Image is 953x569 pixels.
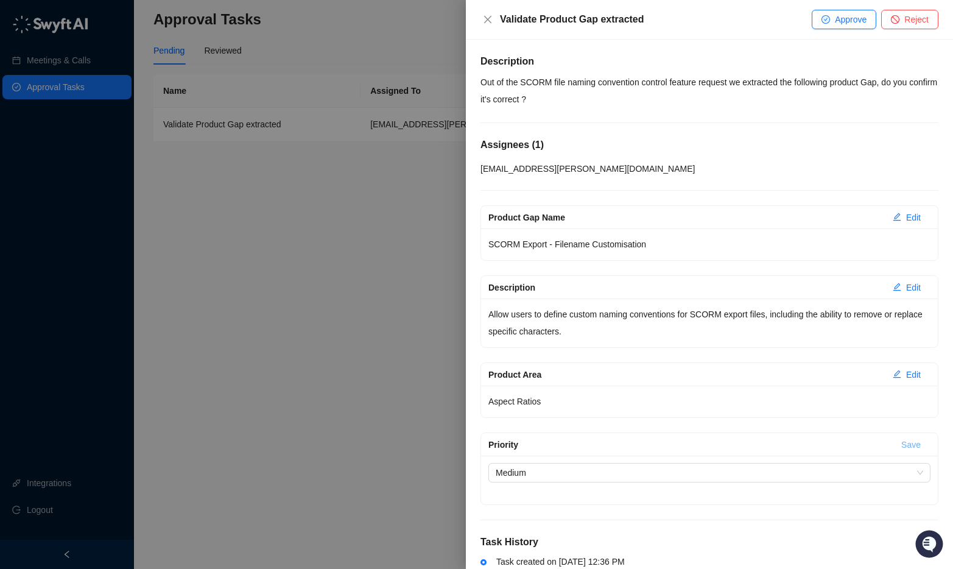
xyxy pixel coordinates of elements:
div: We're available if you need us! [41,122,154,132]
span: edit [893,213,901,221]
span: check-circle [821,15,830,24]
span: stop [891,15,899,24]
a: Powered byPylon [86,200,147,210]
span: Pylon [121,200,147,210]
button: Save [891,435,930,454]
span: Edit [906,368,921,381]
a: 📚Docs [7,166,50,188]
h5: Task History [480,535,938,550]
div: Start new chat [41,110,200,122]
span: Status [67,171,94,183]
img: 5124521997842_fc6d7dfcefe973c2e489_88.png [12,110,34,132]
div: 📚 [12,172,22,182]
p: Aspect Ratios [488,393,930,410]
button: Edit [883,208,930,227]
button: Approve [812,10,876,29]
button: Edit [883,278,930,297]
span: Medium [496,464,923,482]
p: Welcome 👋 [12,49,222,68]
button: Close [480,12,495,27]
span: [EMAIL_ADDRESS][PERSON_NAME][DOMAIN_NAME] [480,164,695,174]
img: Swyft AI [12,12,37,37]
span: edit [893,283,901,291]
h5: Assignees ( 1 ) [480,138,938,152]
div: Description [488,281,883,294]
div: 📶 [55,172,65,182]
button: Start new chat [207,114,222,129]
a: 📶Status [50,166,99,188]
button: Edit [883,365,930,384]
span: Docs [24,171,45,183]
div: Validate Product Gap extracted [500,12,812,27]
p: Allow users to define custom naming conventions for SCORM export files, including the ability to ... [488,306,930,340]
p: SCORM Export - Filename Customisation [488,236,930,253]
div: Product Gap Name [488,211,883,224]
span: Reject [904,13,929,26]
span: Approve [835,13,867,26]
span: close [483,15,493,24]
span: Edit [906,211,921,224]
div: Priority [488,438,891,451]
span: Save [901,438,921,451]
iframe: Open customer support [914,529,947,562]
h5: Description [480,54,938,69]
button: Reject [881,10,938,29]
span: Edit [906,281,921,294]
p: Out of the SCORM file naming convention control feature request we extracted the following produc... [480,74,938,108]
span: edit [893,370,901,378]
div: Product Area [488,368,883,381]
span: Task created on [DATE] 12:36 PM [496,557,625,567]
h2: How can we help? [12,68,222,88]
